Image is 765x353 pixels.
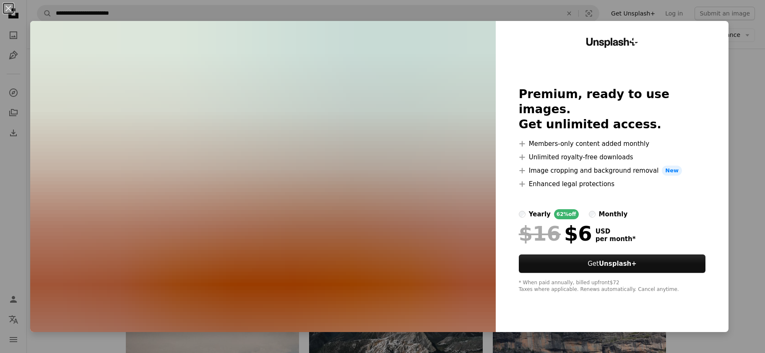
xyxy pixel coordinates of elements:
button: GetUnsplash+ [519,254,706,273]
span: USD [596,228,636,235]
input: yearly62%off [519,211,526,218]
li: Members-only content added monthly [519,139,706,149]
span: per month * [596,235,636,243]
strong: Unsplash+ [599,260,637,267]
input: monthly [589,211,596,218]
div: monthly [599,209,628,219]
div: $6 [519,223,592,244]
div: yearly [529,209,551,219]
h2: Premium, ready to use images. Get unlimited access. [519,87,706,132]
li: Enhanced legal protections [519,179,706,189]
li: Unlimited royalty-free downloads [519,152,706,162]
span: $16 [519,223,561,244]
div: 62% off [554,209,579,219]
li: Image cropping and background removal [519,166,706,176]
div: * When paid annually, billed upfront $72 Taxes where applicable. Renews automatically. Cancel any... [519,280,706,293]
span: New [662,166,682,176]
